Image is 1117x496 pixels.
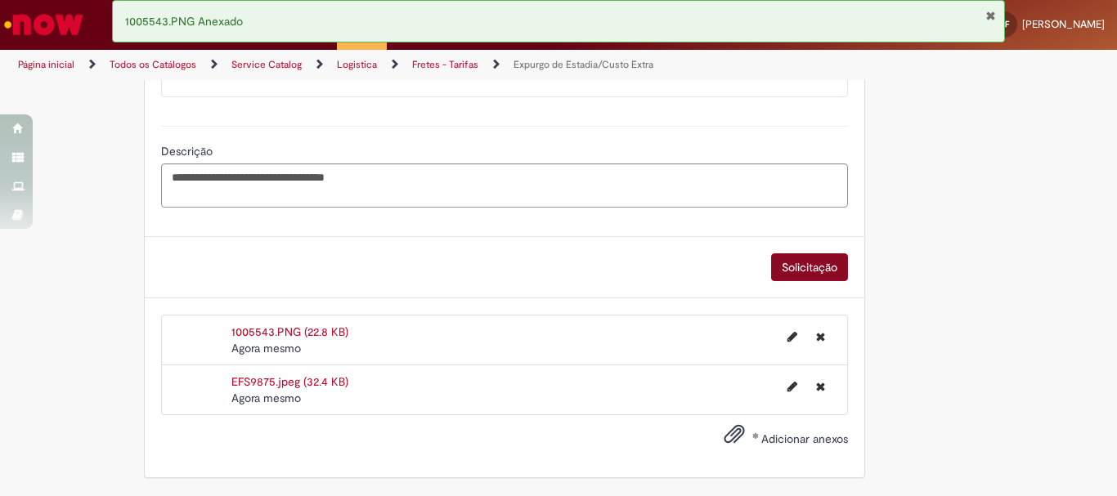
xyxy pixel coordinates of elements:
[231,341,301,355] time: 28/08/2025 07:10:09
[110,58,196,71] a: Todos os Catálogos
[231,324,348,339] a: 1005543.PNG (22.8 KB)
[771,253,848,281] button: Solicitação
[231,374,348,389] a: EFS9875.jpeg (32.4 KB)
[761,431,848,446] span: Adicionar anexos
[1000,19,1009,29] span: EF
[514,58,653,71] a: Expurgo de Estadia/Custo Extra
[18,58,74,71] a: Página inicial
[778,373,807,400] button: Editar nome de arquivo EFS9875.jpeg
[231,341,301,355] span: Agora mesmo
[1022,17,1105,31] span: [PERSON_NAME]
[806,324,835,350] button: Excluir 1005543.PNG
[125,14,243,29] span: 1005543.PNG Anexado
[2,8,86,41] img: ServiceNow
[985,9,996,22] button: Fechar Notificação
[720,419,749,457] button: Adicionar anexos
[12,50,733,80] ul: Trilhas de página
[161,144,216,159] span: Descrição
[231,391,301,405] time: 28/08/2025 07:10:04
[806,373,835,400] button: Excluir EFS9875.jpeg
[778,324,807,350] button: Editar nome de arquivo 1005543.PNG
[161,163,848,208] textarea: Descrição
[337,58,377,71] a: Logistica
[231,391,301,405] span: Agora mesmo
[412,58,478,71] a: Fretes - Tarifas
[231,58,302,71] a: Service Catalog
